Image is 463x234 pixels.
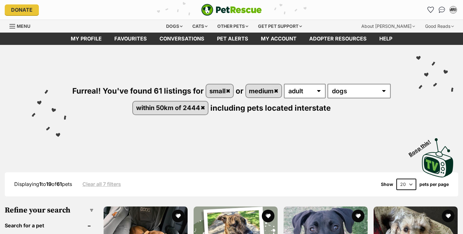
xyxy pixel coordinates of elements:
[450,7,456,13] div: MRS
[188,20,212,33] div: Cats
[419,182,449,187] label: pets per page
[64,33,108,45] a: My profile
[210,103,331,112] span: including pets located interstate
[254,20,306,33] div: Get pet support
[422,138,454,177] img: PetRescue TV logo
[153,33,211,45] a: conversations
[5,4,39,15] a: Donate
[352,210,364,222] button: favourite
[448,5,458,15] button: My account
[201,4,262,16] a: PetRescue
[46,181,51,187] strong: 19
[442,210,454,222] button: favourite
[201,4,262,16] img: logo-e224e6f780fb5917bec1dbf3a21bbac754714ae5b6737aabdf751b685950b380.svg
[425,5,458,15] ul: Account quick links
[14,181,72,187] span: Displaying to of pets
[255,33,303,45] a: My account
[439,7,445,13] img: chat-41dd97257d64d25036548639549fe6c8038ab92f7586957e7f3b1b290dea8141.svg
[408,135,437,157] span: Boop this!
[425,5,436,15] a: Favourites
[303,33,373,45] a: Adopter resources
[213,20,253,33] div: Other pets
[57,181,62,187] strong: 61
[108,33,153,45] a: Favourites
[39,181,41,187] strong: 1
[373,33,399,45] a: Help
[246,84,281,97] a: medium
[133,102,208,114] a: within 50km of 2444
[357,20,419,33] div: About [PERSON_NAME]
[206,84,233,97] a: small
[17,23,30,29] span: Menu
[5,223,93,228] header: Search for a pet
[437,5,447,15] a: Conversations
[422,132,454,179] a: Boop this!
[421,20,458,33] div: Good Reads
[236,86,244,95] span: or
[172,210,184,222] button: favourite
[262,210,274,222] button: favourite
[162,20,187,33] div: Dogs
[72,86,204,95] span: Furreal! You've found 61 listings for
[82,181,121,187] a: Clear all 7 filters
[9,20,35,31] a: Menu
[381,182,393,187] span: Show
[5,206,93,215] h3: Refine your search
[211,33,255,45] a: Pet alerts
